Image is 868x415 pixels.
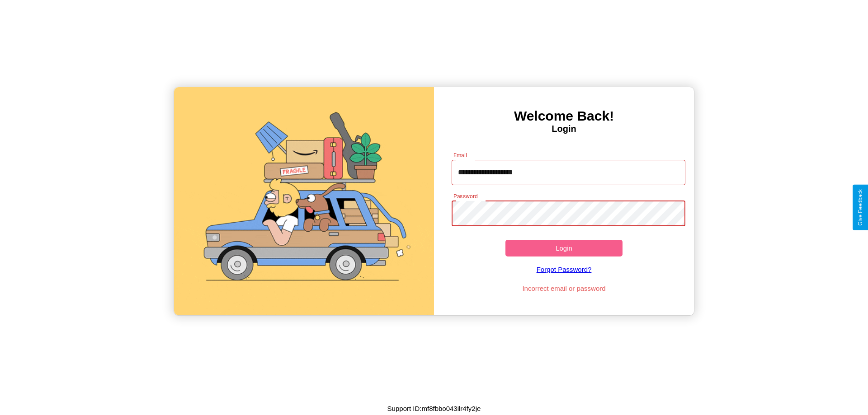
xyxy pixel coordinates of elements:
[453,192,477,200] label: Password
[434,124,694,134] h4: Login
[174,87,434,315] img: gif
[434,108,694,124] h3: Welcome Back!
[447,282,681,294] p: Incorrect email or password
[505,240,623,256] button: Login
[453,151,467,159] label: Email
[857,189,863,226] div: Give Feedback
[387,402,481,415] p: Support ID: mf8fbbo043ilr4fy2je
[447,256,681,282] a: Forgot Password?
